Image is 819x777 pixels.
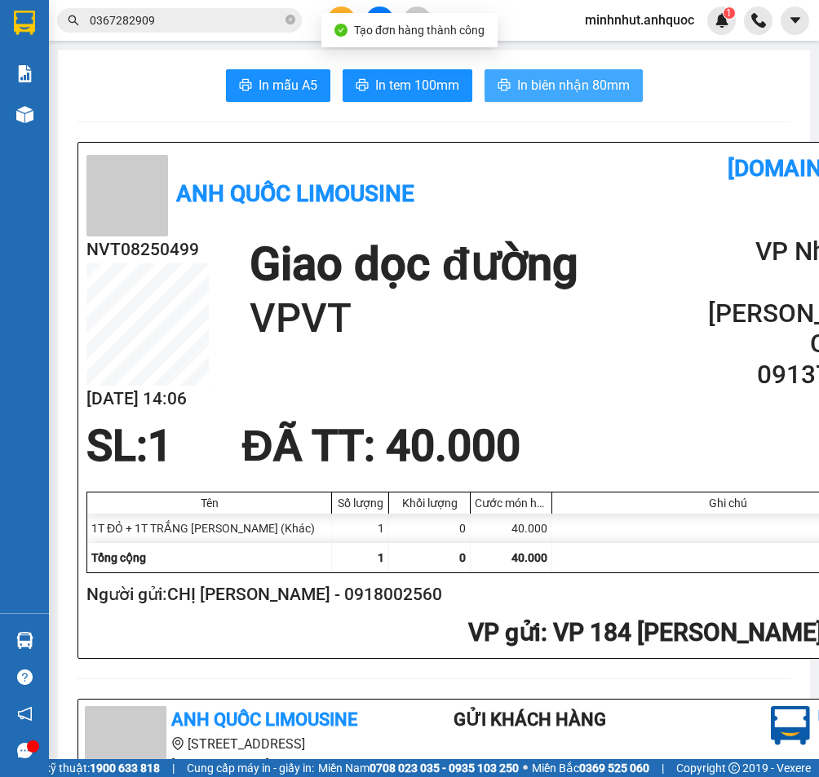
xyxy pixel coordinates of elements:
div: Tên [91,497,327,510]
span: In biên nhận 80mm [517,75,630,95]
span: search [68,15,79,26]
span: VPVT [179,95,241,124]
button: caret-down [781,7,809,35]
b: Gửi khách hàng [454,709,606,730]
img: warehouse-icon [16,632,33,649]
span: ⚪️ [523,765,528,771]
span: printer [239,78,252,94]
h1: Giao dọc đường [250,236,578,293]
div: 1T ĐỎ + 1T TRẮNG [PERSON_NAME] (Khác) [87,514,332,543]
span: close-circle [286,15,295,24]
span: printer [498,78,511,94]
button: aim [403,7,432,35]
span: 1 [378,551,384,564]
div: ANH THẮNG [14,73,144,92]
div: 0 [389,514,471,543]
span: printer [356,78,369,94]
span: Tạo đơn hàng thành công [354,24,485,37]
span: ĐÃ TT : 40.000 [241,421,520,471]
div: VP 184 [PERSON_NAME] - HCM [14,14,144,73]
span: 1 [726,7,732,19]
span: SL: [86,421,148,471]
span: VP gửi [468,618,541,647]
span: 0 [459,551,466,564]
div: Khối lượng [393,497,466,510]
span: 1 [148,421,172,471]
span: Cung cấp máy in - giấy in: [187,759,314,777]
span: notification [17,706,33,722]
sup: 1 [724,7,735,19]
div: Số lượng [336,497,384,510]
div: 0367282909 [156,73,287,95]
strong: 0708 023 035 - 0935 103 250 [370,762,519,775]
button: printerIn mẫu A5 [226,69,330,102]
h2: NVT08250499 [86,236,209,263]
b: Anh Quốc Limousine [176,180,414,207]
span: environment [171,737,184,750]
div: ANH TRUNG [156,53,287,73]
span: close-circle [286,13,295,29]
img: logo.jpg [771,706,810,745]
div: VP 108 [PERSON_NAME] [156,14,287,53]
span: DĐ: [156,104,179,121]
div: Cước món hàng [475,497,547,510]
span: | [172,759,175,777]
span: caret-down [788,13,803,28]
b: Anh Quốc Limousine [171,709,357,730]
img: warehouse-icon [16,106,33,123]
img: phone-icon [751,13,766,28]
button: printerIn biên nhận 80mm [485,69,643,102]
span: Miền Nam [318,759,519,777]
span: In mẫu A5 [259,75,317,95]
span: Nhận: [156,15,195,33]
span: Gửi: [14,15,39,33]
div: 40.000 [471,514,552,543]
span: In tem 100mm [375,75,459,95]
span: Tổng cộng [91,551,146,564]
strong: 1900 633 818 [90,762,160,775]
span: question-circle [17,669,33,685]
img: solution-icon [16,65,33,82]
button: file-add [365,7,394,35]
li: [STREET_ADDRESS][PERSON_NAME] [85,734,388,775]
span: | [662,759,664,777]
button: plus [327,7,356,35]
span: minhnhut.anhquoc [572,10,707,30]
span: Miền Bắc [532,759,649,777]
strong: 0369 525 060 [579,762,649,775]
h1: VPVT [250,293,578,345]
span: message [17,743,33,758]
h2: [DATE] 14:06 [86,386,209,413]
div: 0976380369 [14,92,144,115]
span: copyright [728,762,740,774]
input: Tìm tên, số ĐT hoặc mã đơn [90,11,282,29]
img: icon-new-feature [715,13,729,28]
span: Hỗ trợ kỹ thuật: [10,759,160,777]
span: 40.000 [511,551,547,564]
img: logo-vxr [14,11,35,35]
button: printerIn tem 100mm [343,69,472,102]
span: check-circle [334,24,348,37]
div: 1 [332,514,389,543]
